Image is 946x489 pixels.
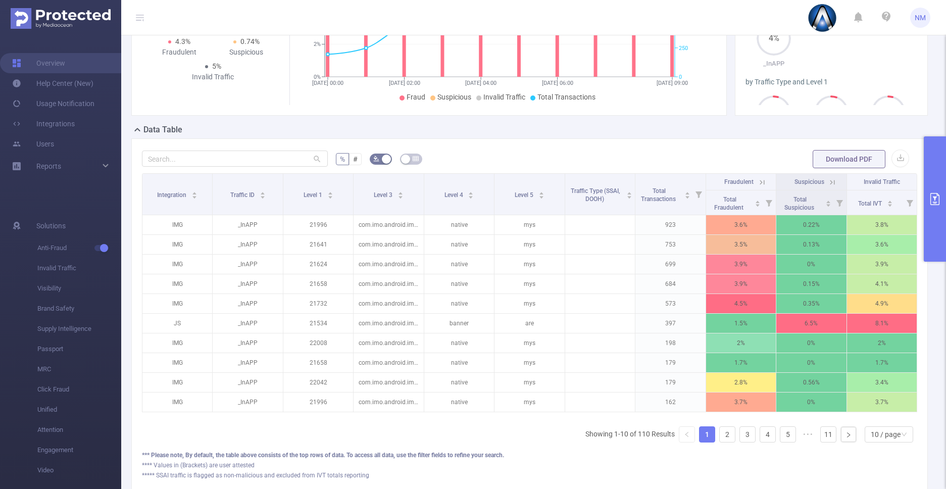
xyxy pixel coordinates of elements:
p: mys [494,353,564,372]
p: native [424,373,494,392]
p: 3.6% [847,235,917,254]
tspan: [DATE] 06:00 [542,80,573,86]
span: Invalid Traffic [483,93,525,101]
p: native [424,235,494,254]
div: Sort [626,190,632,197]
p: mys [494,294,564,313]
p: 21641 [283,235,353,254]
i: icon: caret-down [684,194,690,198]
span: 5% [212,62,221,70]
span: Supply Intelligence [37,319,121,339]
p: IMG [142,353,212,372]
i: icon: caret-up [755,199,761,202]
p: _InAPP [213,373,282,392]
p: _InAPP [213,215,282,234]
div: **** Values in (Brackets) are user attested [142,461,917,470]
span: Suspicious [437,93,471,101]
p: 3.9% [706,255,776,274]
tspan: [DATE] 02:00 [389,80,420,86]
i: icon: caret-up [627,190,632,193]
p: 21996 [283,393,353,412]
div: Sort [327,190,333,197]
p: 8.1% [847,314,917,333]
a: Reports [36,156,61,176]
p: _InAPP [213,393,282,412]
div: Sort [684,190,690,197]
p: com.imo.android.imoimbeta [354,393,423,412]
input: Search... [142,151,328,167]
i: icon: caret-up [192,190,197,193]
p: 4.5% [706,294,776,313]
li: 5 [780,426,796,443]
p: 3.8% [847,215,917,234]
i: icon: caret-up [260,190,265,193]
a: 2 [720,427,735,442]
p: 22042 [283,373,353,392]
i: icon: bg-colors [373,156,379,162]
p: 179 [635,373,705,392]
i: icon: caret-up [398,190,404,193]
a: 4 [760,427,775,442]
span: Suspicious [794,178,824,185]
i: icon: right [845,432,852,438]
span: Total Suspicious [784,196,816,211]
p: _InAPP [213,294,282,313]
a: Usage Notification [12,93,94,114]
div: Sort [397,190,404,197]
li: 2 [719,426,735,443]
p: _InAPP [213,235,282,254]
span: Invalid Traffic [864,178,900,185]
span: Total Transactions [537,93,595,101]
p: 397 [635,314,705,333]
span: % [340,155,345,163]
p: 21624 [283,255,353,274]
p: 684 [635,274,705,294]
li: 3 [739,426,756,443]
p: 198 [635,333,705,353]
span: Traffic Type (SSAI, DOOH) [571,187,620,203]
p: 0.35% [776,294,846,313]
span: Solutions [36,216,66,236]
p: 0.56% [776,373,846,392]
p: 2% [706,333,776,353]
i: icon: caret-up [468,190,474,193]
p: 2% [847,333,917,353]
a: 5 [780,427,795,442]
a: Help Center (New) [12,73,93,93]
p: 0.22% [776,215,846,234]
span: Unified [37,400,121,420]
span: Total Transactions [641,187,677,203]
span: Engagement [37,440,121,460]
div: Suspicious [213,47,280,58]
span: 4.3% [175,37,190,45]
p: 162 [635,393,705,412]
p: 0.13% [776,235,846,254]
a: 3 [740,427,755,442]
p: 22008 [283,333,353,353]
p: IMG [142,274,212,294]
span: Passport [37,339,121,359]
p: 1.7% [847,353,917,372]
p: _InAPP [213,353,282,372]
p: 3.4% [847,373,917,392]
span: Fraudulent [724,178,754,185]
i: icon: caret-down [468,194,474,198]
div: Sort [887,199,893,205]
p: JS [142,314,212,333]
p: _InAPP [213,314,282,333]
a: Users [12,134,54,154]
p: 3.7% [706,393,776,412]
p: 923 [635,215,705,234]
p: com.imo.android.imoim [354,215,423,234]
p: IMG [142,294,212,313]
li: 11 [820,426,836,443]
p: mys [494,235,564,254]
p: native [424,353,494,372]
div: Sort [825,199,831,205]
div: ***** SSAI traffic is flagged as non-malicious and excluded from IVT totals reporting [142,471,917,480]
div: Invalid Traffic [179,72,246,82]
p: 699 [635,255,705,274]
tspan: 2% [314,41,321,48]
i: icon: down [901,431,907,438]
p: _InAPP [213,255,282,274]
